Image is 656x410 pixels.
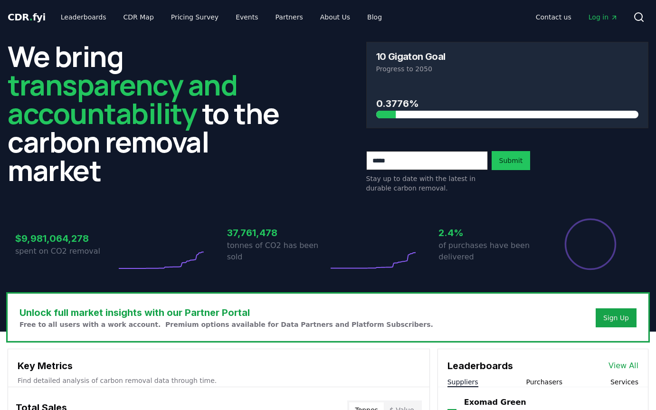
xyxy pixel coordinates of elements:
a: Blog [360,9,390,26]
p: Free to all users with a work account. Premium options available for Data Partners and Platform S... [19,320,433,329]
h3: 37,761,478 [227,226,328,240]
span: . [29,11,33,23]
span: CDR fyi [8,11,46,23]
a: CDR Map [116,9,162,26]
h3: $9,981,064,278 [15,231,116,246]
button: Services [610,377,638,387]
a: Exomad Green [464,397,526,408]
nav: Main [53,9,390,26]
a: CDR.fyi [8,10,46,24]
button: Sign Up [596,308,637,327]
p: of purchases have been delivered [438,240,540,263]
button: Purchasers [526,377,563,387]
a: Log in [581,9,626,26]
span: transparency and accountability [8,65,237,133]
a: Events [228,9,266,26]
h3: 10 Gigaton Goal [376,52,446,61]
p: Progress to 2050 [376,64,639,74]
div: Percentage of sales delivered [564,218,617,271]
a: View All [608,360,638,372]
h3: 0.3776% [376,96,639,111]
h3: Leaderboards [447,359,513,373]
p: Find detailed analysis of carbon removal data through time. [18,376,420,385]
p: tonnes of CO2 has been sold [227,240,328,263]
a: Leaderboards [53,9,114,26]
p: Stay up to date with the latest in durable carbon removal. [366,174,488,193]
p: spent on CO2 removal [15,246,116,257]
a: Sign Up [603,313,629,323]
a: Pricing Survey [163,9,226,26]
a: Contact us [528,9,579,26]
a: About Us [313,9,358,26]
h3: Unlock full market insights with our Partner Portal [19,305,433,320]
a: Partners [268,9,311,26]
button: Suppliers [447,377,478,387]
h2: We bring to the carbon removal market [8,42,290,184]
h3: 2.4% [438,226,540,240]
h3: Key Metrics [18,359,420,373]
button: Submit [492,151,531,170]
span: Log in [589,12,618,22]
nav: Main [528,9,626,26]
